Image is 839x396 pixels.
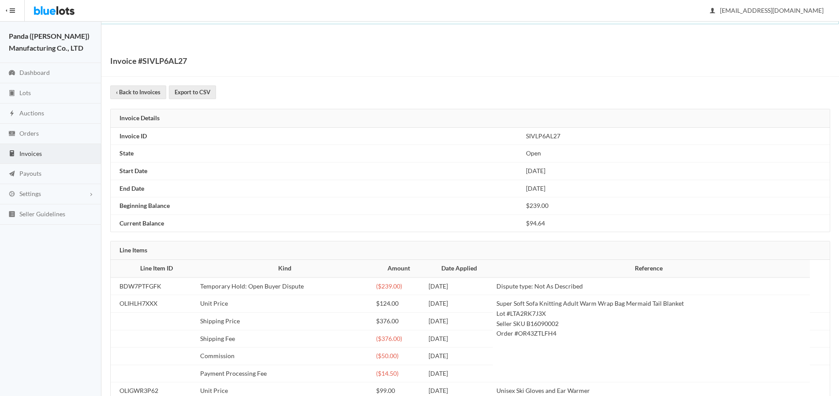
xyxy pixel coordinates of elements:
[119,202,170,209] b: Beginning Balance
[111,241,830,260] div: Line Items
[522,197,830,215] td: $239.00
[7,110,16,118] ion-icon: flash
[19,210,65,218] span: Seller Guidelines
[111,295,197,313] td: OLIHLH7XXX
[111,278,197,295] td: BDW7PTFGFK
[522,215,830,232] td: $94.64
[19,69,50,76] span: Dashboard
[7,211,16,219] ion-icon: list box
[119,219,164,227] b: Current Balance
[169,85,216,99] a: Export to CSV
[522,145,830,163] td: Open
[376,370,399,377] span: ($14.50)
[19,170,41,177] span: Payouts
[111,260,197,278] th: Line Item ID
[197,260,373,278] th: Kind
[425,365,493,382] td: [DATE]
[522,163,830,180] td: [DATE]
[19,150,42,157] span: Invoices
[119,185,144,192] b: End Date
[19,190,41,197] span: Settings
[708,7,717,15] ion-icon: person
[197,312,373,330] td: Shipping Price
[425,278,493,295] td: [DATE]
[9,32,89,52] strong: Panda ([PERSON_NAME]) Manufacturing Co., LTD
[373,260,425,278] th: Amount
[373,312,425,330] td: $376.00
[7,170,16,178] ion-icon: paper plane
[197,348,373,365] td: Commission
[7,190,16,199] ion-icon: cog
[376,335,402,342] span: ($376.00)
[119,149,134,157] b: State
[19,109,44,117] span: Auctions
[7,130,16,138] ion-icon: cash
[710,7,824,14] span: [EMAIL_ADDRESS][DOMAIN_NAME]
[197,330,373,348] td: Shipping Fee
[522,180,830,197] td: [DATE]
[197,295,373,313] td: Unit Price
[197,278,373,295] td: Temporary Hold: Open Buyer Dispute
[110,54,187,67] h1: Invoice #SIVLP6AL27
[425,260,493,278] th: Date Applied
[425,312,493,330] td: [DATE]
[111,109,830,128] div: Invoice Details
[7,89,16,98] ion-icon: clipboard
[7,69,16,78] ion-icon: speedometer
[7,150,16,158] ion-icon: calculator
[425,330,493,348] td: [DATE]
[522,128,830,145] td: SIVLP6AL27
[119,167,147,174] b: Start Date
[373,295,425,313] td: $124.00
[376,282,402,290] span: ($239.00)
[110,85,166,99] a: ‹ Back to Invoices
[493,295,810,382] td: Super Soft Sofa Knitting Adult Warm Wrap Bag Mermaid Tail Blanket Lot #LTA2RK7J3X Seller SKU B160...
[493,278,810,295] td: Dispute type: Not As Described
[425,348,493,365] td: [DATE]
[197,365,373,382] td: Payment Processing Fee
[493,260,810,278] th: Reference
[19,89,31,96] span: Lots
[425,295,493,313] td: [DATE]
[19,130,39,137] span: Orders
[119,132,147,140] b: Invoice ID
[376,352,399,359] span: ($50.00)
